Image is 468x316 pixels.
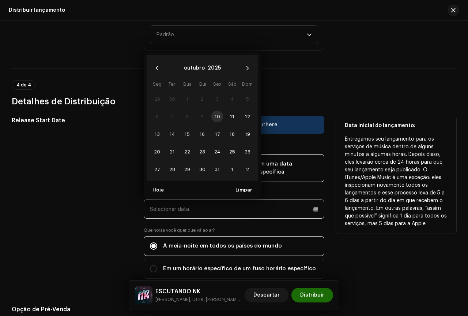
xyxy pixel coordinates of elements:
td: 26 [240,143,255,160]
p: Data inicial do lançamento: [345,122,448,130]
td: 1 [180,90,195,108]
td: 2 [195,90,210,108]
td: 11 [225,108,240,125]
span: Em uma data específica [256,160,318,176]
h3: Detalhes de Distribuição [12,96,456,107]
h5: ESCUTANDO NK [155,287,242,296]
span: Ter [169,82,175,86]
span: 20 [151,146,163,157]
span: Qui [199,82,206,86]
span: 28 [166,163,178,175]
div: Distribuir lançamento [9,7,65,13]
button: Limpar [230,184,258,196]
td: 6 [150,108,165,125]
span: Limpar [235,183,252,197]
button: Descartar [245,288,288,302]
span: 13 [151,128,163,140]
td: 29 [150,90,165,108]
td: 31 [210,160,225,178]
span: 12 [242,111,253,122]
input: Selecionar data [144,200,324,219]
td: 9 [195,108,210,125]
td: 14 [165,125,180,143]
span: 22 [181,146,193,157]
span: Dom [242,82,253,86]
div: dropdown trigger [307,26,312,44]
button: Previous Month [150,61,164,75]
td: 10 [210,108,225,125]
td: 13 [150,125,165,143]
label: Que horas você quer que vá ao ar? [144,227,324,233]
span: 21 [166,146,178,157]
td: 20 [150,143,165,160]
td: 17 [210,125,225,143]
td: 23 [195,143,210,160]
span: 17 [211,128,223,140]
img: f76f895c-3bdc-4baf-b554-e9dfd946aed5 [135,286,152,304]
span: Sex [213,82,222,86]
span: here [265,122,278,127]
td: 7 [165,108,180,125]
h5: Release Start Date [12,116,132,125]
td: 19 [240,125,255,143]
span: Sáb [228,82,237,86]
span: 15 [181,128,193,140]
button: Next Month [240,61,255,75]
span: Padrão [156,26,307,44]
span: 1 [226,163,238,175]
span: 29 [181,163,193,175]
span: 4 de 4 [16,83,31,87]
button: Choose Year [208,62,221,74]
div: Choose Date [144,52,261,199]
td: 18 [225,125,240,143]
span: 31 [211,163,223,175]
td: 4 [225,90,240,108]
span: 18 [226,128,238,140]
td: 3 [210,90,225,108]
td: 29 [180,160,195,178]
span: Em um horário específico de um fuso horário específico [163,265,316,273]
button: Choose Month [184,62,205,74]
td: 8 [180,108,195,125]
small: ESCUTANDO NK [155,296,242,303]
span: Descartar [253,288,280,302]
td: 5 [240,90,255,108]
td: 21 [165,143,180,160]
span: Seg [153,82,162,86]
span: Qua [182,82,192,86]
td: 28 [165,160,180,178]
span: Padrão [156,32,174,37]
span: 27 [151,163,163,175]
button: Distribuir [291,288,333,302]
span: À meia-noite em todos os países do mundo [163,242,282,250]
span: 26 [242,146,253,157]
span: 19 [242,128,253,140]
span: 30 [196,163,208,175]
td: 12 [240,108,255,125]
span: 2 [242,163,253,175]
td: 22 [180,143,195,160]
td: 24 [210,143,225,160]
span: 23 [196,146,208,157]
span: 11 [226,111,238,122]
span: 25 [226,146,238,157]
span: 14 [166,128,178,140]
td: 16 [195,125,210,143]
span: 24 [211,146,223,157]
td: 1 [225,160,240,178]
td: 27 [150,160,165,178]
span: Distribuir [300,288,324,302]
td: 25 [225,143,240,160]
td: 30 [165,90,180,108]
h5: Opção de Pré-Venda [12,305,132,314]
span: Hoje [152,183,164,197]
td: 2 [240,160,255,178]
button: Hoje [147,184,170,196]
p: Entregamos seu lançamento para os serviços de música dentro de alguns minutos a algumas horas. De... [345,135,448,228]
td: 30 [195,160,210,178]
td: 15 [180,125,195,143]
span: 16 [196,128,208,140]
